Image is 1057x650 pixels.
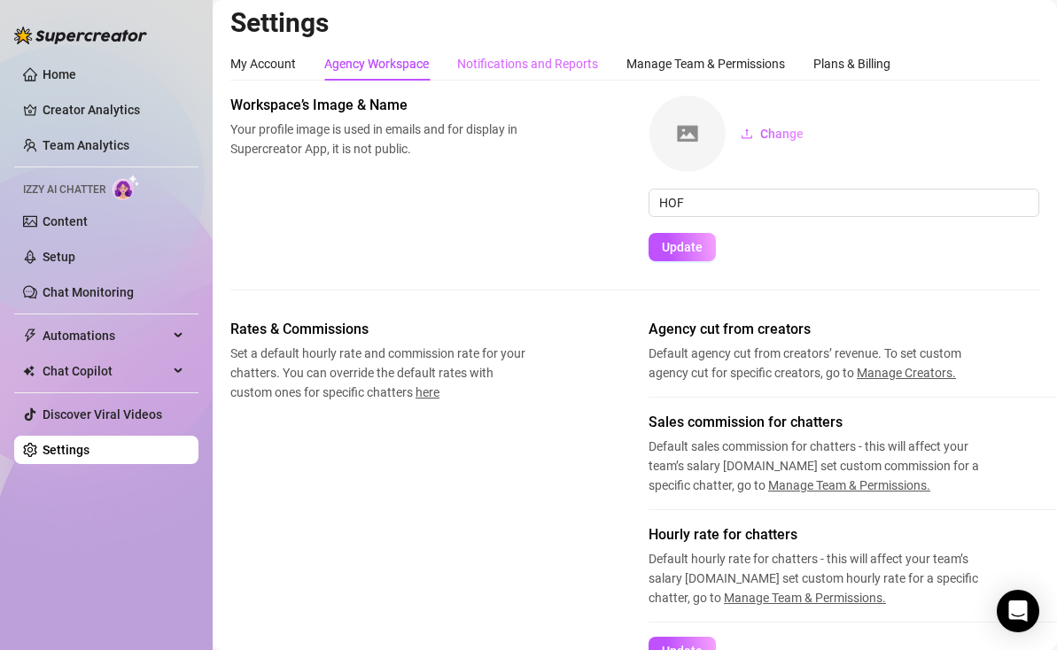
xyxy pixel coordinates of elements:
span: Automations [43,321,168,350]
button: Change [727,120,818,148]
div: Notifications and Reports [457,54,598,74]
div: Plans & Billing [813,54,890,74]
div: Manage Team & Permissions [626,54,785,74]
span: Sales commission for chatters [649,412,1003,433]
input: Enter name [649,189,1039,217]
span: Default agency cut from creators’ revenue. To set custom agency cut for specific creators, go to [649,344,1003,383]
img: logo-BBDzfeDw.svg [14,27,147,44]
span: Manage Team & Permissions. [768,478,930,492]
a: Content [43,214,88,228]
button: Update [649,233,716,261]
img: AI Chatter [113,174,140,200]
a: Creator Analytics [43,96,184,124]
span: Default sales commission for chatters - this will affect your team’s salary [DOMAIN_NAME] set cus... [649,437,1003,495]
span: here [416,385,439,399]
span: Set a default hourly rate and commission rate for your chatters. You can override the default rat... [230,344,528,402]
div: My Account [230,54,296,74]
span: Update [662,240,703,254]
span: Rates & Commissions [230,319,528,340]
h2: Settings [230,6,1039,40]
span: thunderbolt [23,329,37,343]
img: square-placeholder.png [649,96,726,172]
span: Agency cut from creators [649,319,1003,340]
div: Open Intercom Messenger [997,590,1039,632]
span: upload [741,128,753,140]
span: Manage Creators. [857,366,956,380]
a: Setup [43,250,75,264]
img: Chat Copilot [23,365,35,377]
div: Agency Workspace [324,54,429,74]
span: Manage Team & Permissions. [724,591,886,605]
a: Settings [43,443,89,457]
span: Change [760,127,804,141]
a: Team Analytics [43,138,129,152]
span: Your profile image is used in emails and for display in Supercreator App, it is not public. [230,120,528,159]
span: Hourly rate for chatters [649,524,1003,546]
span: Workspace’s Image & Name [230,95,528,116]
a: Home [43,67,76,81]
span: Default hourly rate for chatters - this will affect your team’s salary [DOMAIN_NAME] set custom h... [649,549,1003,607]
a: Chat Monitoring [43,285,134,299]
span: Chat Copilot [43,357,168,385]
a: Discover Viral Videos [43,407,162,422]
span: Izzy AI Chatter [23,182,105,198]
